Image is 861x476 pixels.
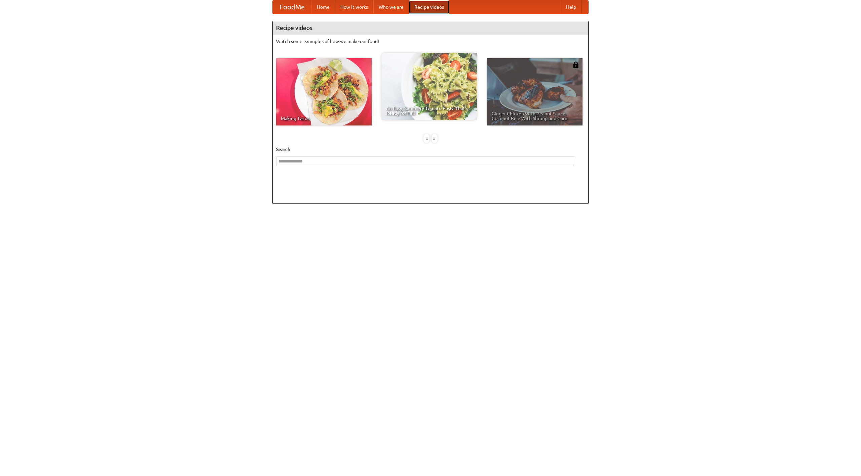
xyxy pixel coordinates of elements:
a: How it works [335,0,373,14]
a: Help [561,0,582,14]
a: FoodMe [273,0,311,14]
a: Making Tacos [276,58,372,125]
a: Home [311,0,335,14]
span: Making Tacos [281,116,367,121]
h5: Search [276,146,585,153]
a: Recipe videos [409,0,449,14]
h4: Recipe videos [273,21,588,35]
span: An Easy, Summery Tomato Pasta That's Ready for Fall [386,106,472,115]
a: An Easy, Summery Tomato Pasta That's Ready for Fall [381,53,477,120]
div: » [432,134,438,143]
div: « [423,134,429,143]
p: Watch some examples of how we make our food! [276,38,585,45]
img: 483408.png [572,62,579,68]
a: Who we are [373,0,409,14]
